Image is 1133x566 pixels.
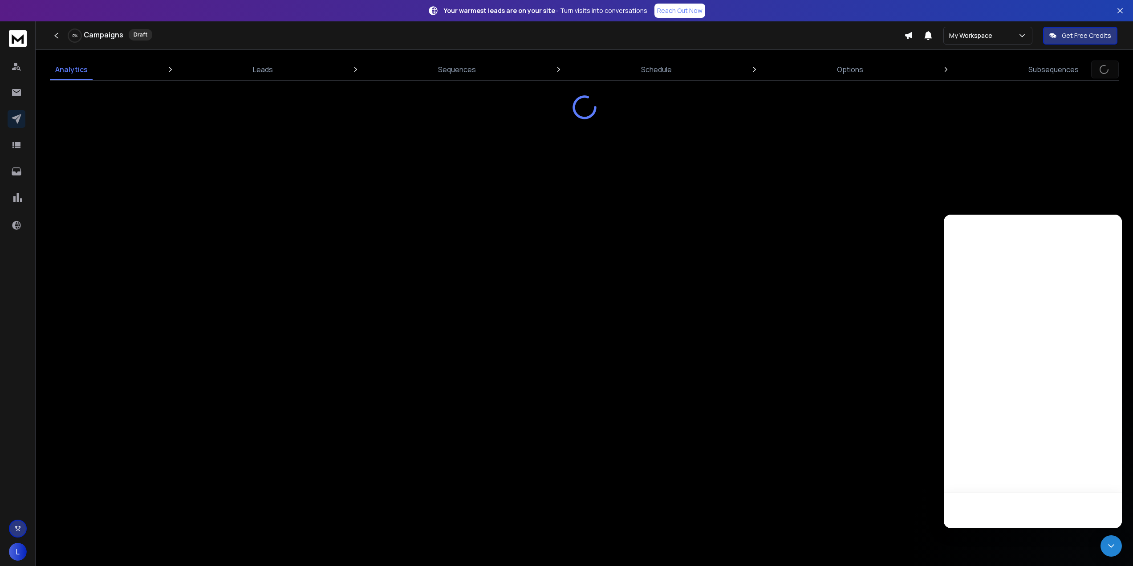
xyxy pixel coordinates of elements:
[444,6,647,15] p: – Turn visits into conversations
[949,31,996,40] p: My Workspace
[9,30,27,47] img: logo
[1043,27,1117,45] button: Get Free Credits
[248,59,278,80] a: Leads
[636,59,677,80] a: Schedule
[9,543,27,561] button: L
[50,59,93,80] a: Analytics
[84,29,123,40] h1: Campaigns
[55,64,88,75] p: Analytics
[1023,59,1084,80] a: Subsequences
[1101,535,1122,557] div: Open Intercom Messenger
[832,59,869,80] a: Options
[1062,31,1111,40] p: Get Free Credits
[433,59,481,80] a: Sequences
[1028,64,1079,75] p: Subsequences
[253,64,273,75] p: Leads
[654,4,705,18] a: Reach Out Now
[641,64,672,75] p: Schedule
[73,33,77,38] p: 0 %
[438,64,476,75] p: Sequences
[837,64,863,75] p: Options
[129,29,152,41] div: Draft
[444,6,555,15] strong: Your warmest leads are on your site
[657,6,703,15] p: Reach Out Now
